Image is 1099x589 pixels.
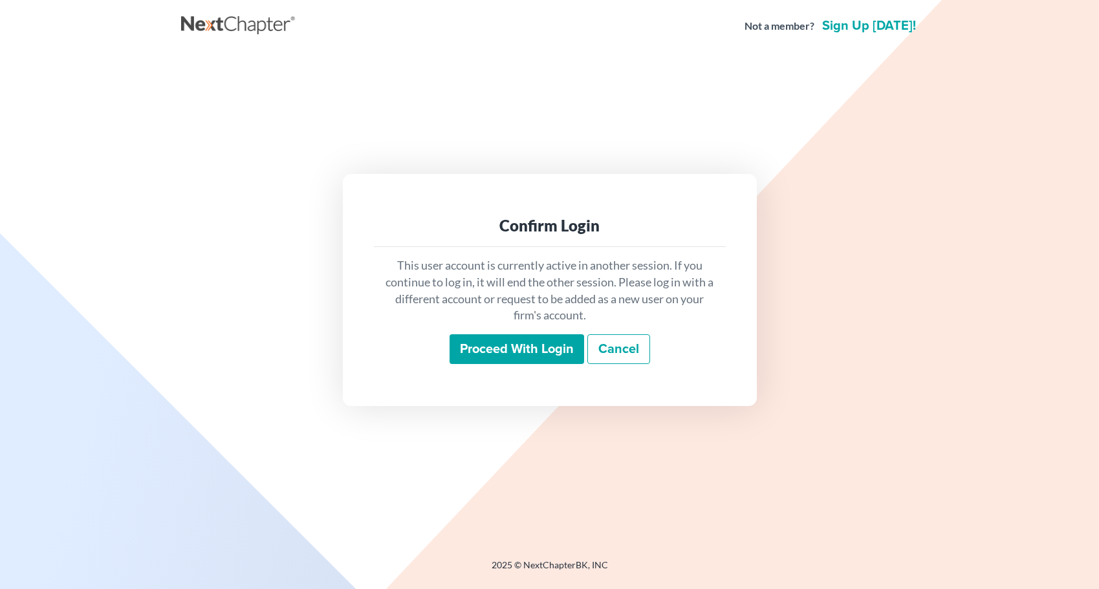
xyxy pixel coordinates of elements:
[384,215,715,236] div: Confirm Login
[181,559,919,582] div: 2025 © NextChapterBK, INC
[820,19,919,32] a: Sign up [DATE]!
[450,334,584,364] input: Proceed with login
[745,19,814,34] strong: Not a member?
[384,257,715,324] p: This user account is currently active in another session. If you continue to log in, it will end ...
[587,334,650,364] a: Cancel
